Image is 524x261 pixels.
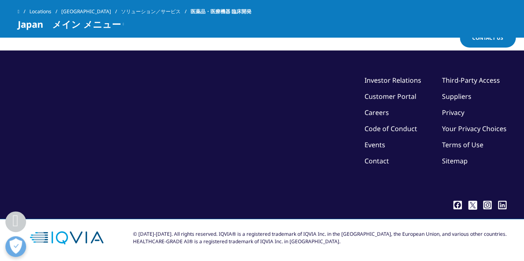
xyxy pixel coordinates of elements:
a: Privacy [442,108,464,117]
a: Code of Conduct [365,124,417,133]
span: Contact Us [472,34,503,41]
a: Your Privacy Choices [442,124,507,133]
div: © [DATE]-[DATE]. All rights reserved. IQVIA® is a registered trademark of IQVIA Inc. in the [GEOG... [133,230,507,245]
a: Locations [29,4,61,19]
a: [GEOGRAPHIC_DATA] [61,4,121,19]
a: Suppliers [442,92,471,101]
a: Contact [365,156,389,165]
a: Third-Party Access [442,76,500,85]
a: Terms of Use [442,140,483,149]
a: Investor Relations [365,76,421,85]
a: Customer Portal [365,92,416,101]
a: ソリューション／サービス [121,4,191,19]
a: Events [365,140,385,149]
button: 優先設定センターを開く [5,236,26,257]
a: Contact Us [460,28,516,48]
a: Careers [365,108,389,117]
a: Sitemap [442,156,468,165]
span: 医薬品・医療機器 臨床開発 [191,4,251,19]
span: Japan メイン メニュー [18,19,121,29]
